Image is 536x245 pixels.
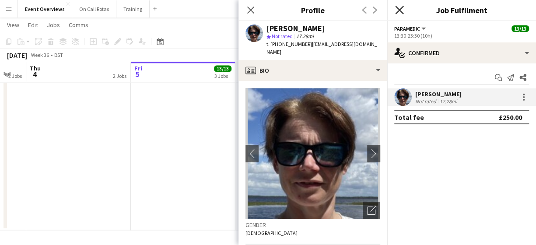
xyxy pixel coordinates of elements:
a: Edit [25,19,42,31]
div: Total fee [394,113,424,122]
span: 6 [238,69,249,79]
a: Jobs [43,19,63,31]
div: Confirmed [387,42,536,63]
span: t. [PHONE_NUMBER] [266,41,312,47]
span: Thu [30,64,41,72]
div: 3 Jobs [214,73,231,79]
div: [PERSON_NAME] [266,24,325,32]
span: Paramedic [394,25,420,32]
div: 17.28mi [438,98,459,105]
span: 4 [28,69,41,79]
h3: Job Fulfilment [387,4,536,16]
span: Comms [69,21,88,29]
span: 5 [133,69,142,79]
div: £250.00 [499,113,522,122]
div: Open photos pop-in [363,202,380,219]
div: 13:30-23:30 (10h) [394,32,529,39]
h3: Gender [245,221,380,229]
div: 2 Jobs [113,73,126,79]
span: | [EMAIL_ADDRESS][DOMAIN_NAME] [266,41,377,55]
span: Not rated [272,33,293,39]
div: Not rated [415,98,438,105]
span: 13/13 [511,25,529,32]
button: Event Overviews [18,0,72,17]
div: [PERSON_NAME] [415,90,462,98]
span: Fri [134,64,142,72]
span: Week 36 [29,52,51,58]
span: 17.28mi [294,33,315,39]
a: Comms [65,19,92,31]
div: 2 Jobs [8,73,22,79]
button: Paramedic [394,25,427,32]
h3: Profile [238,4,387,16]
button: On Call Rotas [72,0,116,17]
div: BST [54,52,63,58]
div: [DATE] [7,51,27,59]
div: Bio [238,60,387,81]
a: View [4,19,23,31]
span: 13/13 [214,65,231,72]
button: Training [116,0,150,17]
img: Crew avatar or photo [245,88,380,219]
span: Edit [28,21,38,29]
span: View [7,21,19,29]
span: Jobs [47,21,60,29]
span: [DEMOGRAPHIC_DATA] [245,230,298,236]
